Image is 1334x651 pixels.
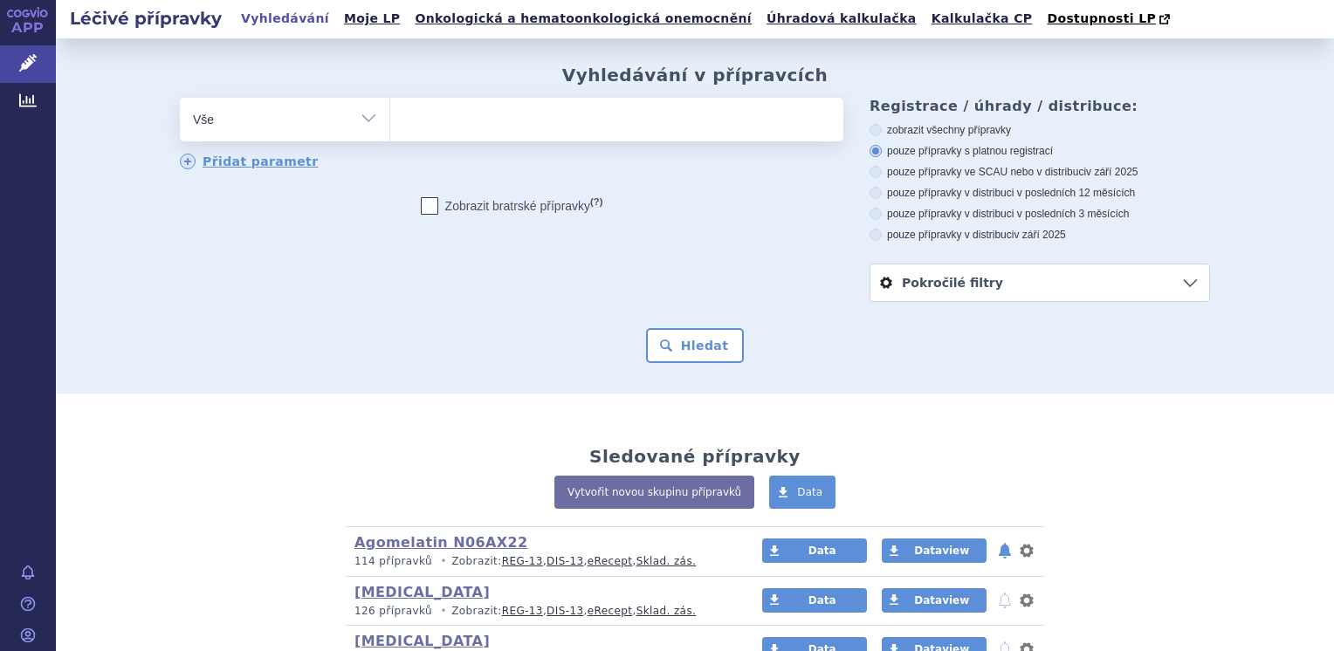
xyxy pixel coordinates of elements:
[762,538,867,563] a: Data
[421,197,603,215] label: Zobrazit bratrské přípravky
[808,594,836,606] span: Data
[547,555,583,567] a: DIS-13
[562,65,829,86] h2: Vyhledávání v přípravcích
[354,554,729,569] p: Zobrazit: , , ,
[870,207,1210,221] label: pouze přípravky v distribuci v posledních 3 měsících
[502,605,543,617] a: REG-13
[870,144,1210,158] label: pouze přípravky s platnou registrací
[589,446,801,467] h2: Sledované přípravky
[554,476,754,509] a: Vytvořit novou skupinu přípravků
[436,604,451,619] i: •
[1042,7,1179,31] a: Dostupnosti LP
[870,264,1209,301] a: Pokročilé filtry
[870,123,1210,137] label: zobrazit všechny přípravky
[354,605,432,617] span: 126 přípravků
[502,555,543,567] a: REG-13
[882,588,987,613] a: Dataview
[588,605,633,617] a: eRecept
[761,7,922,31] a: Úhradová kalkulačka
[636,605,697,617] a: Sklad. zás.
[409,7,757,31] a: Onkologická a hematoonkologická onemocnění
[547,605,583,617] a: DIS-13
[339,7,405,31] a: Moje LP
[1014,229,1065,241] span: v září 2025
[436,554,451,569] i: •
[882,538,987,563] a: Dataview
[1086,166,1138,178] span: v září 2025
[1018,540,1035,561] button: nastavení
[588,555,633,567] a: eRecept
[236,7,334,31] a: Vyhledávání
[870,98,1210,114] h3: Registrace / úhrady / distribuce:
[354,584,490,600] a: [MEDICAL_DATA]
[354,534,528,551] a: Agomelatin N06AX22
[870,165,1210,179] label: pouze přípravky ve SCAU nebo v distribuci
[808,545,836,557] span: Data
[762,588,867,613] a: Data
[996,590,1014,611] button: notifikace
[926,7,1038,31] a: Kalkulačka CP
[996,540,1014,561] button: notifikace
[769,476,835,509] a: Data
[590,196,602,208] abbr: (?)
[636,555,697,567] a: Sklad. zás.
[914,545,969,557] span: Dataview
[646,328,745,363] button: Hledat
[870,228,1210,242] label: pouze přípravky v distribuci
[56,6,236,31] h2: Léčivé přípravky
[1018,590,1035,611] button: nastavení
[354,555,432,567] span: 114 přípravků
[1047,11,1156,25] span: Dostupnosti LP
[797,486,822,498] span: Data
[180,154,319,169] a: Přidat parametr
[870,186,1210,200] label: pouze přípravky v distribuci v posledních 12 měsících
[914,594,969,606] span: Dataview
[354,604,729,619] p: Zobrazit: , , ,
[354,633,490,649] a: [MEDICAL_DATA]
